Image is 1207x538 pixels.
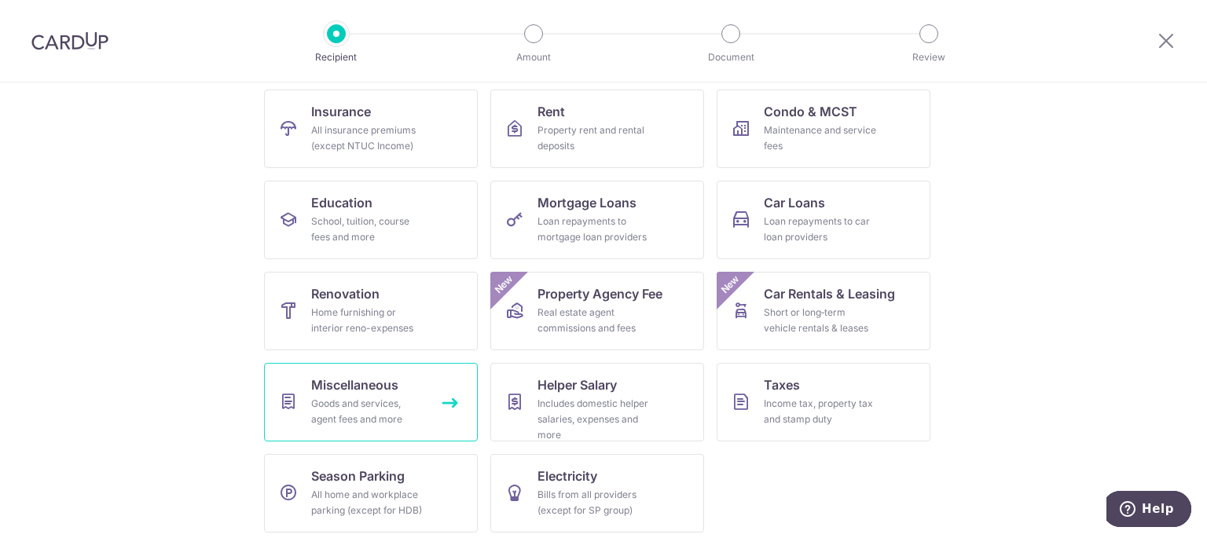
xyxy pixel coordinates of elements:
[311,193,372,212] span: Education
[764,375,800,394] span: Taxes
[31,31,108,50] img: CardUp
[311,214,424,245] div: School, tuition, course fees and more
[311,375,398,394] span: Miscellaneous
[764,102,857,121] span: Condo & MCST
[764,123,877,154] div: Maintenance and service fees
[475,49,592,65] p: Amount
[537,193,637,212] span: Mortgage Loans
[717,90,930,168] a: Condo & MCSTMaintenance and service fees
[537,467,597,485] span: Electricity
[537,214,651,245] div: Loan repayments to mortgage loan providers
[278,49,394,65] p: Recipient
[537,284,662,303] span: Property Agency Fee
[490,363,704,441] a: Helper SalaryIncludes domestic helper salaries, expenses and more
[537,102,565,121] span: Rent
[35,11,68,25] span: Help
[537,396,651,443] div: Includes domestic helper salaries, expenses and more
[1106,491,1191,530] iframe: Opens a widget where you can find more information
[673,49,789,65] p: Document
[311,284,380,303] span: Renovation
[537,487,651,518] div: Bills from all providers (except for SP group)
[490,272,704,350] a: Property Agency FeeReal estate agent commissions and feesNew
[764,214,877,245] div: Loan repayments to car loan providers
[717,363,930,441] a: TaxesIncome tax, property tax and stamp duty
[264,363,478,441] a: MiscellaneousGoods and services, agent fees and more
[717,272,743,298] span: New
[490,181,704,259] a: Mortgage LoansLoan repayments to mortgage loan providers
[311,467,405,485] span: Season Parking
[311,102,371,121] span: Insurance
[717,181,930,259] a: Car LoansLoan repayments to car loan providers
[537,305,651,336] div: Real estate agent commissions and fees
[264,454,478,533] a: Season ParkingAll home and workplace parking (except for HDB)
[264,90,478,168] a: InsuranceAll insurance premiums (except NTUC Income)
[264,272,478,350] a: RenovationHome furnishing or interior reno-expenses
[537,375,617,394] span: Helper Salary
[311,123,424,154] div: All insurance premiums (except NTUC Income)
[717,272,930,350] a: Car Rentals & LeasingShort or long‑term vehicle rentals & leasesNew
[264,181,478,259] a: EducationSchool, tuition, course fees and more
[871,49,987,65] p: Review
[311,396,424,427] div: Goods and services, agent fees and more
[311,487,424,518] div: All home and workplace parking (except for HDB)
[764,284,895,303] span: Car Rentals & Leasing
[491,272,517,298] span: New
[311,305,424,336] div: Home furnishing or interior reno-expenses
[764,305,877,336] div: Short or long‑term vehicle rentals & leases
[490,90,704,168] a: RentProperty rent and rental deposits
[537,123,651,154] div: Property rent and rental deposits
[490,454,704,533] a: ElectricityBills from all providers (except for SP group)
[764,193,825,212] span: Car Loans
[764,396,877,427] div: Income tax, property tax and stamp duty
